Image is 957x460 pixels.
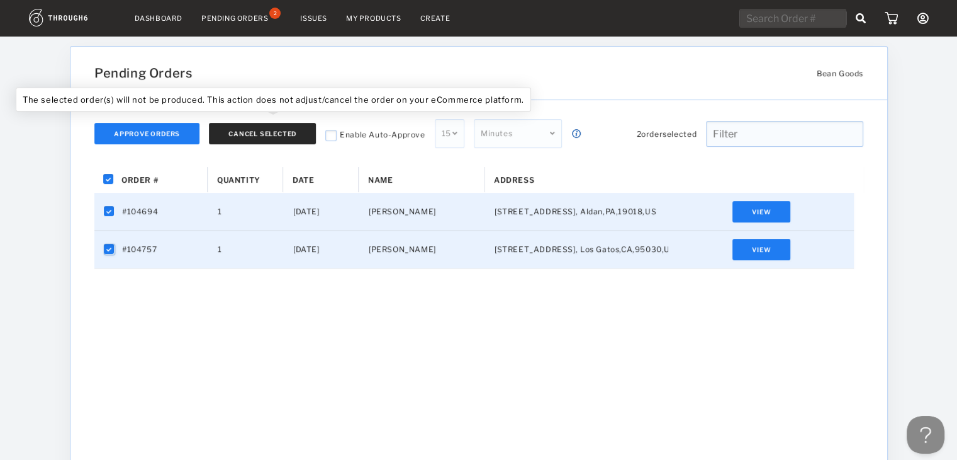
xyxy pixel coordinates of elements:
[208,193,283,230] div: 1
[346,14,401,23] a: My Products
[368,175,393,185] span: Name
[300,14,327,23] a: Issues
[495,241,675,258] span: [STREET_ADDRESS] , Los Gatos , CA , 95030 , US
[359,193,484,230] div: [PERSON_NAME]
[293,204,320,220] span: [DATE]
[636,129,696,139] span: 2 order selected
[121,175,158,185] span: Order #
[705,121,863,147] input: Filter
[420,14,451,23] a: Create
[208,231,283,268] div: 1
[495,204,656,220] span: [STREET_ADDRESS] , Aldan , PA , 19018 , US
[907,416,944,454] iframe: Toggle Customer Support
[434,119,464,148] div: 15
[201,13,281,24] a: Pending Orders2
[473,119,561,148] div: Minutes
[94,231,854,268] div: Press SPACE to deselect this row.
[571,129,581,139] img: icon_button_info.cb0b00cd.svg
[269,8,281,19] div: 2
[732,201,790,222] button: View
[201,14,268,23] div: Pending Orders
[217,175,260,185] span: Quantity
[122,241,157,258] span: #104757
[94,123,199,144] button: Approve Orders
[293,175,314,185] span: Date
[29,9,116,26] img: logo.1c10ca64.svg
[122,204,158,220] span: #104694
[494,175,534,185] span: Address
[94,193,854,231] div: Press SPACE to deselect this row.
[739,9,846,28] input: Search Order #
[209,123,316,144] button: Cancel Selected
[293,241,320,258] span: [DATE]
[885,12,898,25] img: icon_cart.dab5cea1.svg
[340,125,425,142] div: Enable Auto-Approve
[135,14,182,23] a: Dashboard
[359,231,484,268] div: [PERSON_NAME]
[732,239,790,260] button: View
[23,95,524,105] span: The selected order(s) will not be produced. This action does not adjust/cancel the order on your ...
[94,66,734,81] h1: Pending Orders
[816,69,863,78] span: Bean Goods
